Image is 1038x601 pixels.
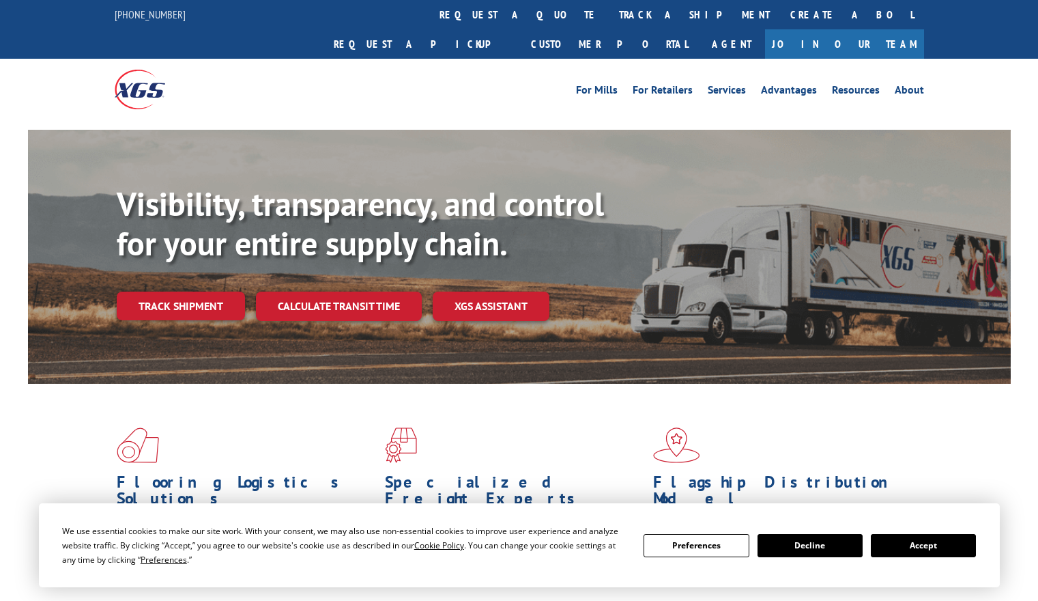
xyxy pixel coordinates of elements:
a: About [895,85,924,100]
a: Calculate transit time [256,292,422,321]
div: We use essential cookies to make our site work. With your consent, we may also use non-essential ... [62,524,627,567]
h1: Flagship Distribution Model [653,474,911,514]
a: Join Our Team [765,29,924,59]
h1: Specialized Freight Experts [385,474,643,514]
img: xgs-icon-focused-on-flooring-red [385,428,417,463]
button: Decline [758,534,863,557]
span: Preferences [141,554,187,565]
a: Services [708,85,746,100]
div: Cookie Consent Prompt [39,503,1000,587]
b: Visibility, transparency, and control for your entire supply chain. [117,182,604,264]
button: Preferences [644,534,749,557]
span: Cookie Policy [414,540,464,551]
a: Resources [832,85,880,100]
a: Advantages [761,85,817,100]
a: Customer Portal [521,29,698,59]
a: Agent [698,29,765,59]
a: [PHONE_NUMBER] [115,8,186,21]
a: XGS ASSISTANT [433,292,549,321]
a: For Retailers [633,85,693,100]
a: Request a pickup [323,29,521,59]
a: Learn More > [385,575,555,591]
img: xgs-icon-total-supply-chain-intelligence-red [117,428,159,463]
h1: Flooring Logistics Solutions [117,474,375,514]
a: Track shipment [117,292,245,320]
a: For Mills [576,85,618,100]
button: Accept [871,534,976,557]
img: xgs-icon-flagship-distribution-model-red [653,428,700,463]
a: Learn More > [117,575,287,591]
